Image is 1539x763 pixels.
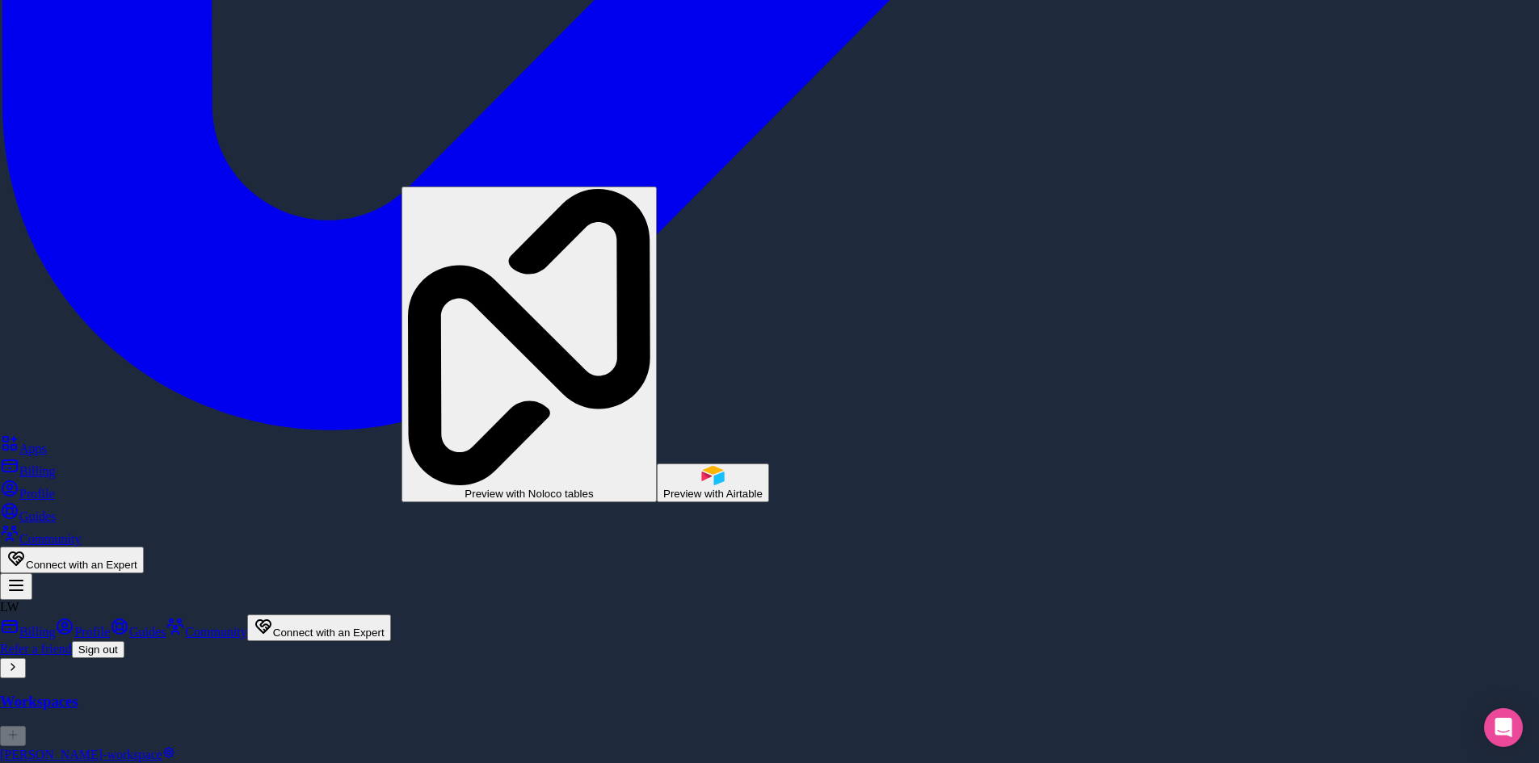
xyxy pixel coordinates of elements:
[273,627,385,639] span: Connect with an Expert
[1484,708,1523,747] div: Open Intercom Messenger
[55,625,110,639] a: Profile
[698,466,727,485] img: Airtable Logo
[19,625,55,639] span: Billing
[465,488,593,500] span: Preview with Noloco tables
[26,559,137,571] span: Connect with an Expert
[19,442,47,455] span: Apps
[110,625,166,639] a: Guides
[19,509,56,523] span: Guides
[402,187,657,502] button: Preview with Noloco tables
[247,614,391,641] button: Connect with an Expert
[129,625,166,639] span: Guides
[74,625,110,639] span: Profile
[166,625,246,639] a: Community
[19,532,81,546] span: Community
[19,464,55,478] span: Billing
[19,487,55,501] span: Profile
[72,641,124,658] button: Sign out
[185,625,246,639] span: Community
[663,488,763,500] span: Preview with Airtable
[657,463,769,502] button: Airtable LogoPreview with Airtable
